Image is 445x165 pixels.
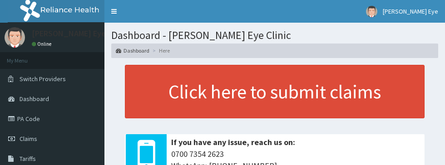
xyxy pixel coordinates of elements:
a: Online [32,41,54,47]
h1: Dashboard - [PERSON_NAME] Eye Clinic [111,29,438,41]
span: [PERSON_NAME] Eye [383,7,438,15]
img: User Image [5,27,25,48]
img: User Image [366,6,377,17]
li: Here [150,47,170,54]
span: Claims [20,135,37,143]
span: Dashboard [20,95,49,103]
span: Tariffs [20,155,36,163]
p: [PERSON_NAME] Eye [32,29,106,38]
a: Dashboard [116,47,149,54]
span: Switch Providers [20,75,66,83]
a: Click here to submit claims [125,65,425,118]
b: If you have any issue, reach us on: [171,137,295,147]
